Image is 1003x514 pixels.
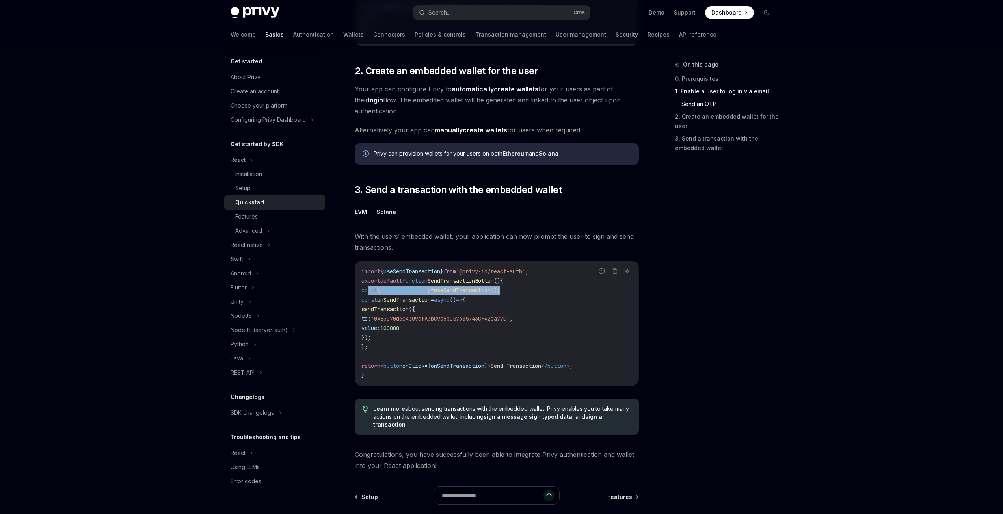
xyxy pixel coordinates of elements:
[409,306,415,313] span: ({
[456,268,525,275] span: '@privy-io/react-auth'
[224,153,325,167] button: React
[500,277,503,284] span: {
[224,181,325,195] a: Setup
[491,287,500,294] span: ();
[224,266,325,280] button: Android
[224,224,325,238] button: Advanced
[373,405,405,412] a: Learn more
[539,150,558,157] strong: Solana
[361,343,368,351] span: };
[363,406,368,413] svg: Tip
[231,155,246,165] div: React
[224,446,325,460] button: React
[231,101,287,110] div: Choose your platform
[224,406,325,420] button: SDK changelogs
[224,309,325,323] button: NodeJS
[456,296,462,303] span: =>
[431,296,434,303] span: =
[525,268,528,275] span: ;
[502,150,529,157] strong: Ethereum
[224,210,325,224] a: Features
[224,70,325,84] a: About Privy
[711,9,742,17] span: Dashboard
[361,325,380,332] span: value:
[224,323,325,337] button: NodeJS (server-auth)
[355,184,562,196] span: 3. Send a transaction with the embedded wallet
[484,362,488,369] span: }
[543,490,555,501] button: Send message
[675,98,779,110] a: Send an OTP
[431,362,484,369] span: onSendTransaction
[683,60,718,69] span: On this page
[541,362,547,369] span: </
[235,212,258,221] div: Features
[224,167,325,181] a: Installation
[402,277,428,284] span: function
[462,296,465,303] span: {
[231,432,301,442] h5: Troubleshooting and tips
[373,405,631,429] span: about sending transactions with the embedded wallet. Privy enables you to take many actions on th...
[235,198,264,207] div: Quickstart
[355,231,639,253] span: With the users’ embedded wallet, your application can now prompt the user to sign and send transa...
[377,287,380,294] span: {
[491,362,541,369] span: Send Transaction
[355,449,639,471] span: Congratulations, you have successfully been able to integrate Privy authentication and wallet int...
[231,57,262,66] h5: Get started
[235,169,262,179] div: Installation
[361,296,377,303] span: const
[529,413,572,420] a: sign typed data
[373,25,405,44] a: Connectors
[361,306,409,313] span: sendTransaction
[428,8,450,17] div: Search...
[224,460,325,474] a: Using LLMs
[597,266,607,276] button: Report incorrect code
[442,487,543,504] input: Ask a question...
[488,362,491,369] span: >
[452,85,494,93] strong: automatically
[224,238,325,252] button: React native
[361,277,380,284] span: export
[355,84,639,117] span: Your app can configure Privy to for your users as part of their flow. The embedded wallet will be...
[231,462,260,472] div: Using LLMs
[231,115,306,124] div: Configuring Privy Dashboard
[231,72,261,82] div: About Privy
[224,195,325,210] a: Quickstart
[231,25,256,44] a: Welcome
[224,337,325,351] button: Python
[224,474,325,488] a: Error codes
[434,287,491,294] span: useSendTransaction
[231,297,244,306] div: Unity
[343,25,364,44] a: Wallets
[235,184,251,193] div: Setup
[376,202,396,221] button: Solana
[371,315,510,322] span: '0xE3070d3e4309afA3bC9a6b057685743CF42da77C'
[361,287,377,294] span: const
[231,448,246,458] div: React
[265,25,284,44] a: Basics
[413,6,590,20] button: Search...CtrlK
[224,366,325,380] button: REST API
[675,85,779,98] a: 1. Enable a user to log in via email
[224,252,325,266] button: Swift
[231,269,251,278] div: Android
[224,351,325,366] button: Java
[231,139,284,149] h5: Get started by SDK
[224,280,325,295] button: Flutter
[231,7,279,18] img: dark logo
[609,266,620,276] button: Copy the contents from the code block
[475,25,546,44] a: Transaction management
[374,150,631,158] div: Privy can provision wallets for your users on both and .
[435,126,463,134] strong: manually
[428,277,494,284] span: SendTransactionButton
[368,96,383,104] strong: login
[510,315,513,322] span: ,
[231,340,249,349] div: Python
[452,85,538,93] a: automaticallycreate wallets
[383,362,402,369] span: button
[569,362,573,369] span: ;
[675,72,779,85] a: 0. Prerequisites
[760,6,773,19] button: Toggle dark mode
[224,84,325,98] a: Create an account
[383,268,440,275] span: useSendTransaction
[361,372,365,379] span: }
